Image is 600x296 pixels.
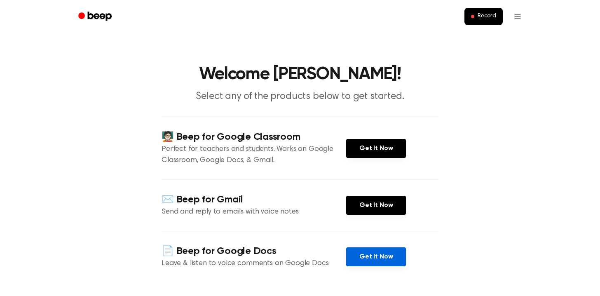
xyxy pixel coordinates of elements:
[464,8,503,25] button: Record
[142,90,458,103] p: Select any of the products below to get started.
[162,144,346,166] p: Perfect for teachers and students. Works on Google Classroom, Google Docs, & Gmail.
[162,244,346,258] h4: 📄 Beep for Google Docs
[162,193,346,207] h4: ✉️ Beep for Gmail
[478,13,496,20] span: Record
[346,247,406,266] a: Get It Now
[162,207,346,218] p: Send and reply to emails with voice notes
[346,196,406,215] a: Get It Now
[346,139,406,158] a: Get It Now
[508,7,527,26] button: Open menu
[162,130,346,144] h4: 🧑🏻‍🏫 Beep for Google Classroom
[89,66,511,83] h1: Welcome [PERSON_NAME]!
[162,258,346,269] p: Leave & listen to voice comments on Google Docs
[73,9,119,25] a: Beep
